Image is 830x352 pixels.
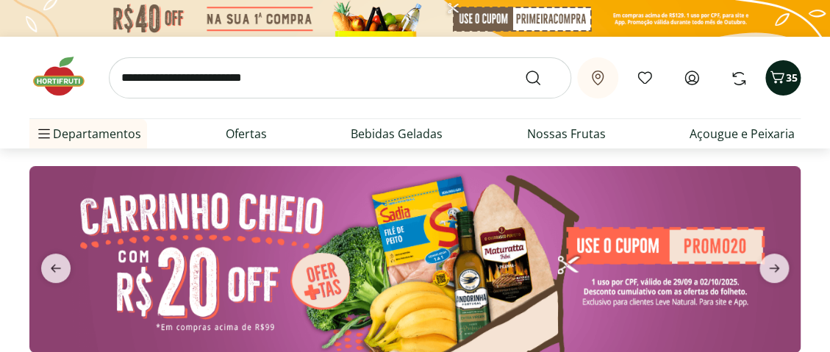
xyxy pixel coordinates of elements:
a: Açougue e Peixaria [690,125,795,143]
a: Ofertas [226,125,267,143]
img: Hortifruti [29,54,103,98]
button: Menu [35,116,53,151]
button: Carrinho [765,60,801,96]
button: previous [29,254,82,283]
a: Nossas Frutas [527,125,606,143]
input: search [109,57,571,98]
button: Submit Search [524,69,559,87]
span: Departamentos [35,116,141,151]
a: Bebidas Geladas [351,125,443,143]
button: next [748,254,801,283]
span: 35 [786,71,798,85]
